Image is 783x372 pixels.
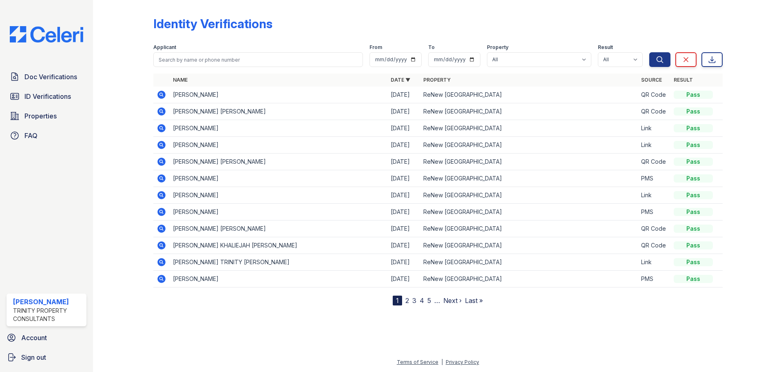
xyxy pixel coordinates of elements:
td: [DATE] [387,137,420,154]
div: Trinity Property Consultants [13,307,83,323]
td: [PERSON_NAME] [170,137,387,154]
td: [DATE] [387,154,420,170]
a: Next › [443,296,462,305]
td: [PERSON_NAME] [170,87,387,103]
label: Property [487,44,509,51]
a: 5 [427,296,431,305]
td: [PERSON_NAME] [PERSON_NAME] [170,103,387,120]
td: [PERSON_NAME] [170,271,387,287]
label: To [428,44,435,51]
div: Pass [674,174,713,183]
a: Date ▼ [391,77,410,83]
div: Pass [674,141,713,149]
div: 1 [393,296,402,305]
td: [DATE] [387,271,420,287]
a: Result [674,77,693,83]
a: Properties [7,108,86,124]
a: Privacy Policy [446,359,479,365]
div: Pass [674,158,713,166]
span: Properties [24,111,57,121]
span: … [434,296,440,305]
td: [DATE] [387,87,420,103]
div: Pass [674,124,713,132]
div: Identity Verifications [153,16,272,31]
a: Doc Verifications [7,69,86,85]
td: QR Code [638,221,670,237]
td: ReNew [GEOGRAPHIC_DATA] [420,120,638,137]
label: From [369,44,382,51]
a: Property [423,77,451,83]
td: QR Code [638,87,670,103]
td: Link [638,187,670,204]
td: QR Code [638,237,670,254]
td: [DATE] [387,120,420,137]
td: [PERSON_NAME] [170,187,387,204]
td: [PERSON_NAME] [170,120,387,137]
td: QR Code [638,103,670,120]
div: Pass [674,241,713,249]
td: QR Code [638,154,670,170]
div: Pass [674,258,713,266]
td: Link [638,254,670,271]
img: CE_Logo_Blue-a8612792a0a2168367f1c8372b55b34899dd931a85d93a1a3d3e32e68fde9ad4.png [3,26,90,42]
span: ID Verifications [24,91,71,101]
input: Search by name or phone number [153,52,363,67]
td: PMS [638,204,670,221]
td: [PERSON_NAME] [170,170,387,187]
td: ReNew [GEOGRAPHIC_DATA] [420,154,638,170]
span: Account [21,333,47,343]
td: Link [638,120,670,137]
a: Terms of Service [397,359,438,365]
td: Link [638,137,670,154]
td: ReNew [GEOGRAPHIC_DATA] [420,87,638,103]
td: [PERSON_NAME] TRINITY [PERSON_NAME] [170,254,387,271]
td: [DATE] [387,170,420,187]
a: ID Verifications [7,88,86,105]
a: Source [641,77,662,83]
td: [PERSON_NAME] KHALIEJAH [PERSON_NAME] [170,237,387,254]
a: Last » [465,296,483,305]
a: 4 [420,296,424,305]
div: Pass [674,225,713,233]
td: ReNew [GEOGRAPHIC_DATA] [420,221,638,237]
a: Account [3,330,90,346]
td: [DATE] [387,221,420,237]
div: Pass [674,91,713,99]
td: ReNew [GEOGRAPHIC_DATA] [420,271,638,287]
td: ReNew [GEOGRAPHIC_DATA] [420,137,638,154]
td: PMS [638,271,670,287]
td: ReNew [GEOGRAPHIC_DATA] [420,204,638,221]
td: [DATE] [387,204,420,221]
td: ReNew [GEOGRAPHIC_DATA] [420,103,638,120]
label: Applicant [153,44,176,51]
td: [PERSON_NAME] [PERSON_NAME] [170,154,387,170]
span: FAQ [24,131,38,140]
td: [DATE] [387,237,420,254]
span: Sign out [21,352,46,362]
td: [DATE] [387,187,420,204]
div: [PERSON_NAME] [13,297,83,307]
a: FAQ [7,127,86,144]
td: [PERSON_NAME] [170,204,387,221]
div: | [441,359,443,365]
td: ReNew [GEOGRAPHIC_DATA] [420,254,638,271]
a: 3 [412,296,416,305]
label: Result [598,44,613,51]
td: ReNew [GEOGRAPHIC_DATA] [420,237,638,254]
a: 2 [405,296,409,305]
div: Pass [674,107,713,116]
a: Sign out [3,349,90,365]
span: Doc Verifications [24,72,77,82]
td: [DATE] [387,103,420,120]
td: PMS [638,170,670,187]
td: ReNew [GEOGRAPHIC_DATA] [420,170,638,187]
td: ReNew [GEOGRAPHIC_DATA] [420,187,638,204]
td: [PERSON_NAME] [PERSON_NAME] [170,221,387,237]
div: Pass [674,208,713,216]
div: Pass [674,191,713,199]
td: [DATE] [387,254,420,271]
div: Pass [674,275,713,283]
a: Name [173,77,188,83]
